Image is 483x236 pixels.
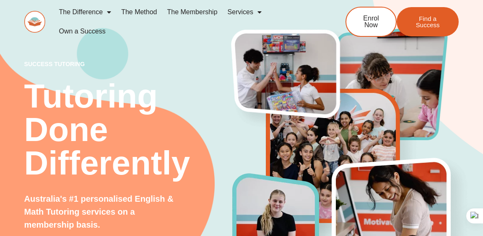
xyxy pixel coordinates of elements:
[116,3,162,22] a: The Method
[223,3,267,22] a: Services
[359,15,383,28] span: Enrol Now
[24,61,233,67] p: success tutoring
[345,7,397,37] a: Enrol Now
[24,80,233,180] h2: Tutoring Done Differently
[162,3,223,22] a: The Membership
[409,15,446,28] span: Find a Success
[397,7,459,36] a: Find a Success
[54,3,320,41] nav: Menu
[54,22,110,41] a: Own a Success
[54,3,116,22] a: The Difference
[24,192,177,231] p: Australia's #1 personalised English & Math Tutoring services on a membership basis.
